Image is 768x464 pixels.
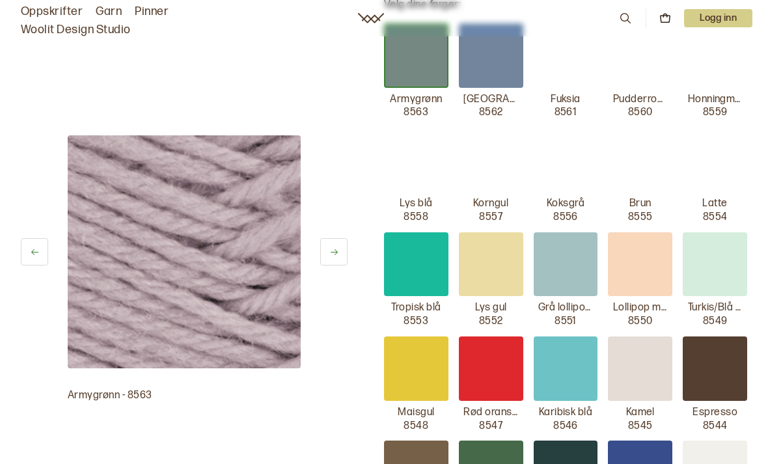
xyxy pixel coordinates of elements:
p: Tropisk blå [391,301,441,315]
p: Lys blå [400,197,432,211]
p: 8552 [479,315,503,329]
p: 8559 [703,106,728,120]
p: 8557 [479,211,502,225]
p: 8560 [628,106,653,120]
p: 8558 [404,211,428,225]
p: 8550 [628,315,653,329]
p: 8563 [404,106,428,120]
p: Turkis/Blå multi [688,301,743,315]
p: Grå lollipop multi [538,301,593,315]
p: Latte [702,197,727,211]
p: 8547 [479,420,502,433]
p: 8561 [555,106,577,120]
p: Maisgul [398,406,434,420]
a: Pinner [135,3,169,21]
p: Koksgrå [547,197,584,211]
p: Fuksia [551,93,581,107]
p: 8544 [703,420,728,433]
p: Pudderrosa [613,93,668,107]
p: Lys gul [475,301,507,315]
p: 8555 [628,211,653,225]
p: Kamel [626,406,655,420]
p: 8562 [479,106,503,120]
a: Garn [96,3,122,21]
p: Rød oransje [463,406,518,420]
p: 8549 [703,315,728,329]
p: Brun [629,197,651,211]
a: Oppskrifter [21,3,83,21]
p: Armygrønn [390,93,442,107]
p: Armygrønn - 8563 [68,389,301,403]
button: User dropdown [684,9,752,27]
p: 8548 [404,420,428,433]
p: Lollipop multi [613,301,668,315]
p: Karibisk blå [539,406,593,420]
p: Honningmelon [688,93,743,107]
p: 8556 [553,211,578,225]
a: Woolit [358,13,384,23]
p: 8546 [553,420,578,433]
p: Korngul [473,197,508,211]
p: 8545 [628,420,653,433]
p: Espresso [693,406,737,420]
p: Logg inn [684,9,752,27]
p: [GEOGRAPHIC_DATA] [463,93,518,107]
a: Woolit Design Studio [21,21,131,39]
p: 8554 [703,211,728,225]
img: Bilde av garn [68,135,301,368]
p: 8551 [555,315,577,329]
p: 8553 [404,315,428,329]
